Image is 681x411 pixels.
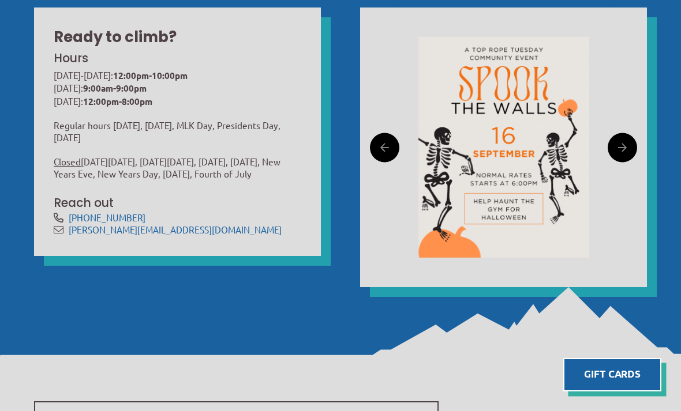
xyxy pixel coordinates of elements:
h3: Reach out [54,195,301,212]
a: [PERSON_NAME][EMAIL_ADDRESS][DOMAIN_NAME] [69,224,282,235]
a: [PHONE_NUMBER] [69,212,145,223]
h3: Hours [54,50,299,67]
strong: 9:00am-9:00pm [83,82,147,94]
p: [DATE]-[DATE]: [DATE]: [DATE]: [54,69,301,108]
h2: Ready to climb? [54,27,301,48]
strong: 12:00pm-10:00pm [113,70,188,81]
img: Image [418,37,589,258]
p: [DATE][DATE], [DATE][DATE], [DATE], [DATE], New Years Eve, New Years Day, [DATE], Fourth of July [54,156,301,180]
p: Regular hours [DATE], [DATE], MLK Day, Presidents Day, [DATE] [54,119,301,144]
strong: 12:00pm-8:00pm [83,96,152,107]
span: Closed [54,156,81,167]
